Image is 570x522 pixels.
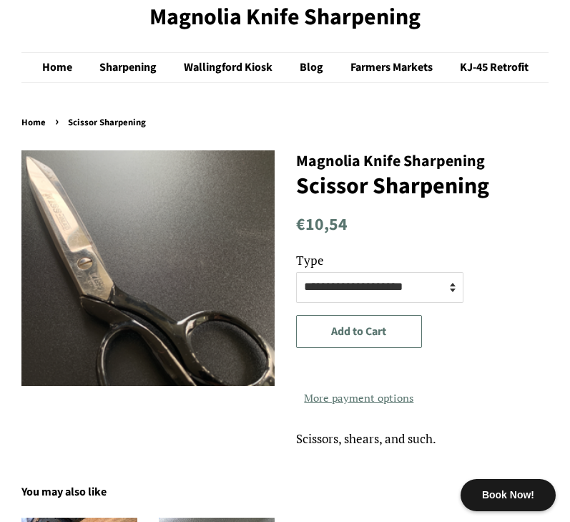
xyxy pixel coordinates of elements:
[331,324,386,339] span: Add to Cart
[296,213,348,237] span: €10,54
[21,150,275,386] img: Scissor Sharpening
[296,251,549,271] label: Type
[68,116,149,129] span: Scissor Sharpening
[21,116,49,129] a: Home
[296,315,423,349] button: Add to Cart
[21,115,549,131] nav: breadcrumbs
[89,53,171,82] a: Sharpening
[289,53,338,82] a: Blog
[21,4,549,31] a: Magnolia Knife Sharpening
[449,53,529,82] a: KJ-45 Retrofit
[55,112,62,130] span: ›
[296,387,423,407] a: More payment options
[340,53,447,82] a: Farmers Markets
[42,53,87,82] a: Home
[296,173,549,200] h1: Scissor Sharpening
[21,483,549,502] h2: You may also like
[461,479,556,511] div: Book Now!
[173,53,287,82] a: Wallingford Kiosk
[296,150,485,173] span: Magnolia Knife Sharpening
[296,429,549,450] div: Scissors, shears, and such.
